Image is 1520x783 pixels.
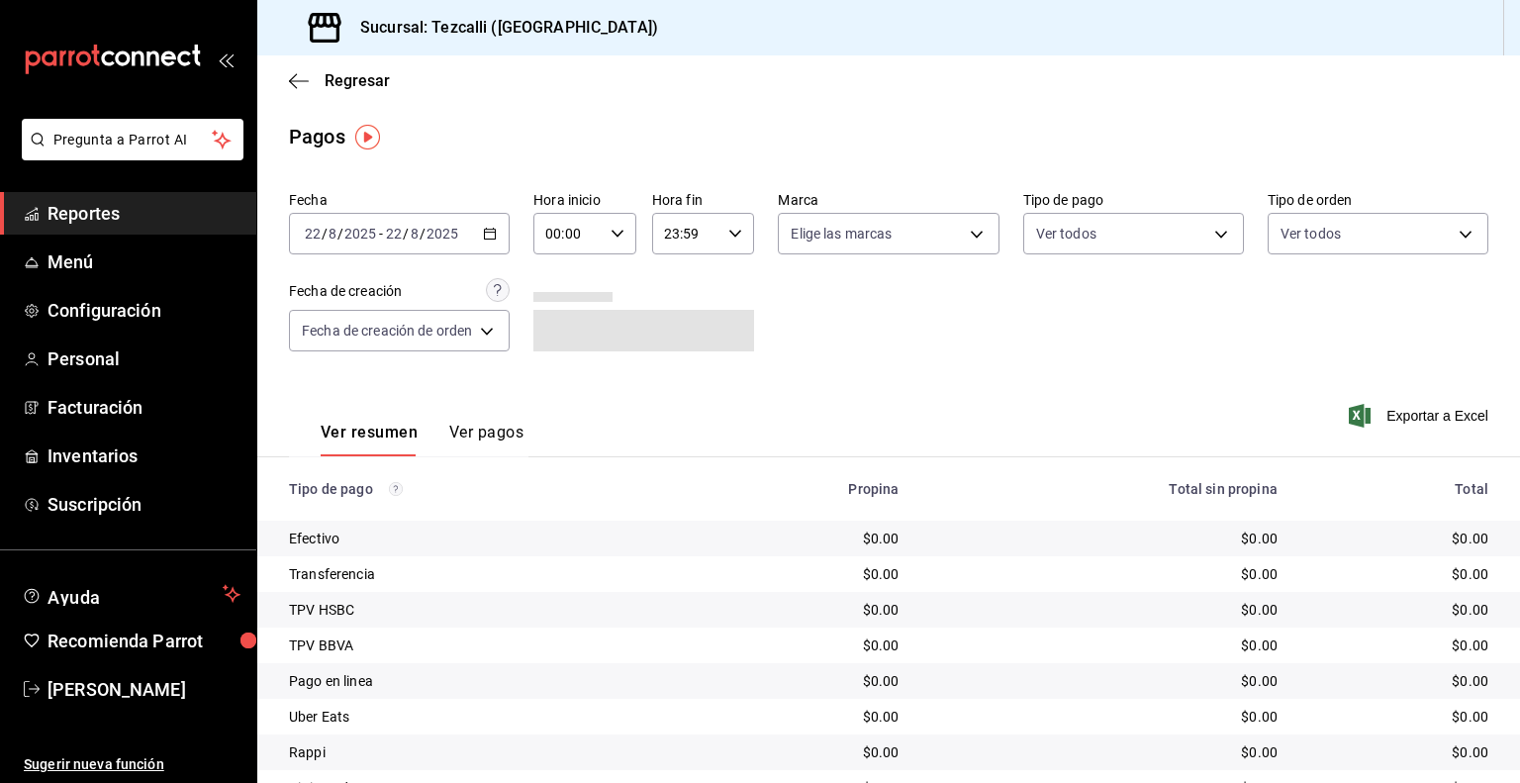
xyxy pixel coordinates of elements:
label: Hora fin [652,193,755,207]
span: Ver todos [1281,224,1341,244]
div: TPV HSBC [289,600,677,620]
span: Sugerir nueva función [24,754,240,775]
div: $0.00 [709,742,899,762]
div: $0.00 [1309,564,1488,584]
input: ---- [343,226,377,242]
input: -- [410,226,420,242]
button: Pregunta a Parrot AI [22,119,243,160]
span: Ayuda [47,582,215,606]
div: $0.00 [930,707,1278,727]
img: Tooltip marker [355,125,380,149]
input: -- [385,226,403,242]
label: Marca [778,193,998,207]
button: open_drawer_menu [218,51,234,67]
span: Reportes [47,200,240,227]
svg: Los pagos realizados con Pay y otras terminales son montos brutos. [389,482,403,496]
label: Hora inicio [533,193,636,207]
div: $0.00 [930,636,1278,655]
button: Ver resumen [321,423,418,456]
button: Exportar a Excel [1353,404,1488,428]
div: $0.00 [709,707,899,727]
span: / [322,226,328,242]
input: ---- [426,226,459,242]
span: Configuración [47,297,240,324]
div: Pagos [289,122,345,151]
div: $0.00 [709,636,899,655]
div: $0.00 [930,564,1278,584]
span: Menú [47,248,240,275]
div: $0.00 [1309,600,1488,620]
span: Suscripción [47,491,240,518]
div: Propina [709,481,899,497]
div: Uber Eats [289,707,677,727]
label: Fecha [289,193,510,207]
span: Personal [47,345,240,372]
div: Transferencia [289,564,677,584]
span: Facturación [47,394,240,421]
span: / [420,226,426,242]
div: $0.00 [930,600,1278,620]
div: $0.00 [930,671,1278,691]
span: Ver todos [1036,224,1096,244]
div: Total sin propina [930,481,1278,497]
div: $0.00 [1309,671,1488,691]
div: $0.00 [930,742,1278,762]
h3: Sucursal: Tezcalli ([GEOGRAPHIC_DATA]) [344,16,658,40]
div: $0.00 [1309,529,1488,548]
div: $0.00 [930,529,1278,548]
span: [PERSON_NAME] [47,676,240,703]
div: Tipo de pago [289,481,677,497]
div: Rappi [289,742,677,762]
div: $0.00 [709,671,899,691]
span: Inventarios [47,442,240,469]
span: Elige las marcas [791,224,892,244]
button: Regresar [289,71,390,90]
a: Pregunta a Parrot AI [14,144,243,164]
div: navigation tabs [321,423,523,456]
div: $0.00 [709,564,899,584]
div: $0.00 [709,600,899,620]
span: / [337,226,343,242]
span: Regresar [325,71,390,90]
span: Fecha de creación de orden [302,321,472,341]
div: Efectivo [289,529,677,548]
input: -- [328,226,337,242]
div: $0.00 [1309,636,1488,655]
div: $0.00 [709,529,899,548]
label: Tipo de pago [1023,193,1244,207]
label: Tipo de orden [1268,193,1488,207]
span: Recomienda Parrot [47,628,240,654]
div: Total [1309,481,1488,497]
input: -- [304,226,322,242]
div: Fecha de creación [289,281,402,302]
button: Ver pagos [449,423,523,456]
div: $0.00 [1309,707,1488,727]
span: - [379,226,383,242]
div: TPV BBVA [289,636,677,655]
div: $0.00 [1309,742,1488,762]
div: Pago en linea [289,671,677,691]
span: Pregunta a Parrot AI [53,130,213,150]
span: / [403,226,409,242]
